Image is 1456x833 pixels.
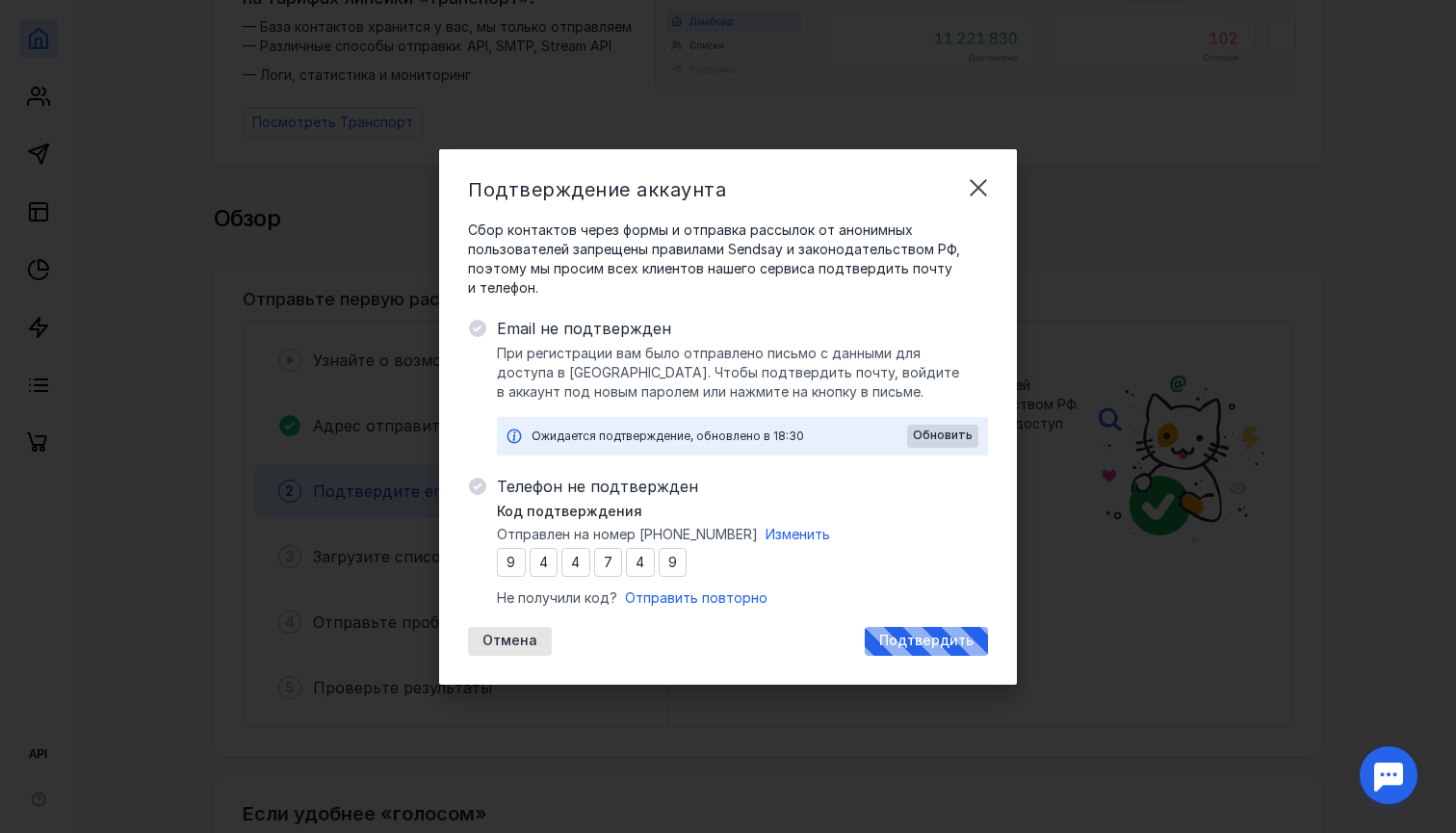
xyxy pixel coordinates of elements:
[497,475,988,498] span: Телефон не подтвержден
[561,548,590,577] input: 0
[625,588,767,608] button: Отправить повторно
[468,178,726,201] span: Подтверждение аккаунта
[659,548,688,577] input: 0
[626,548,655,577] input: 0
[625,589,767,606] span: Отправить повторно
[482,633,537,649] span: Отмена
[497,317,988,340] span: Email не подтвержден
[766,526,830,542] span: Изменить
[497,502,642,521] span: Код подтверждения
[530,548,559,577] input: 0
[468,627,552,656] button: Отмена
[907,425,978,448] button: Обновить
[497,548,526,577] input: 0
[497,344,988,402] span: При регистрации вам было отправлено письмо с данными для доступа в [GEOGRAPHIC_DATA]. Чтобы подтв...
[766,525,830,544] button: Изменить
[497,588,617,608] span: Не получили код?
[913,429,973,442] span: Обновить
[497,525,758,544] span: Отправлен на номер [PHONE_NUMBER]
[468,221,988,298] span: Сбор контактов через формы и отправка рассылок от анонимных пользователей запрещены правилами Sen...
[532,427,907,446] div: Ожидается подтверждение, обновлено в 18:30
[594,548,623,577] input: 0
